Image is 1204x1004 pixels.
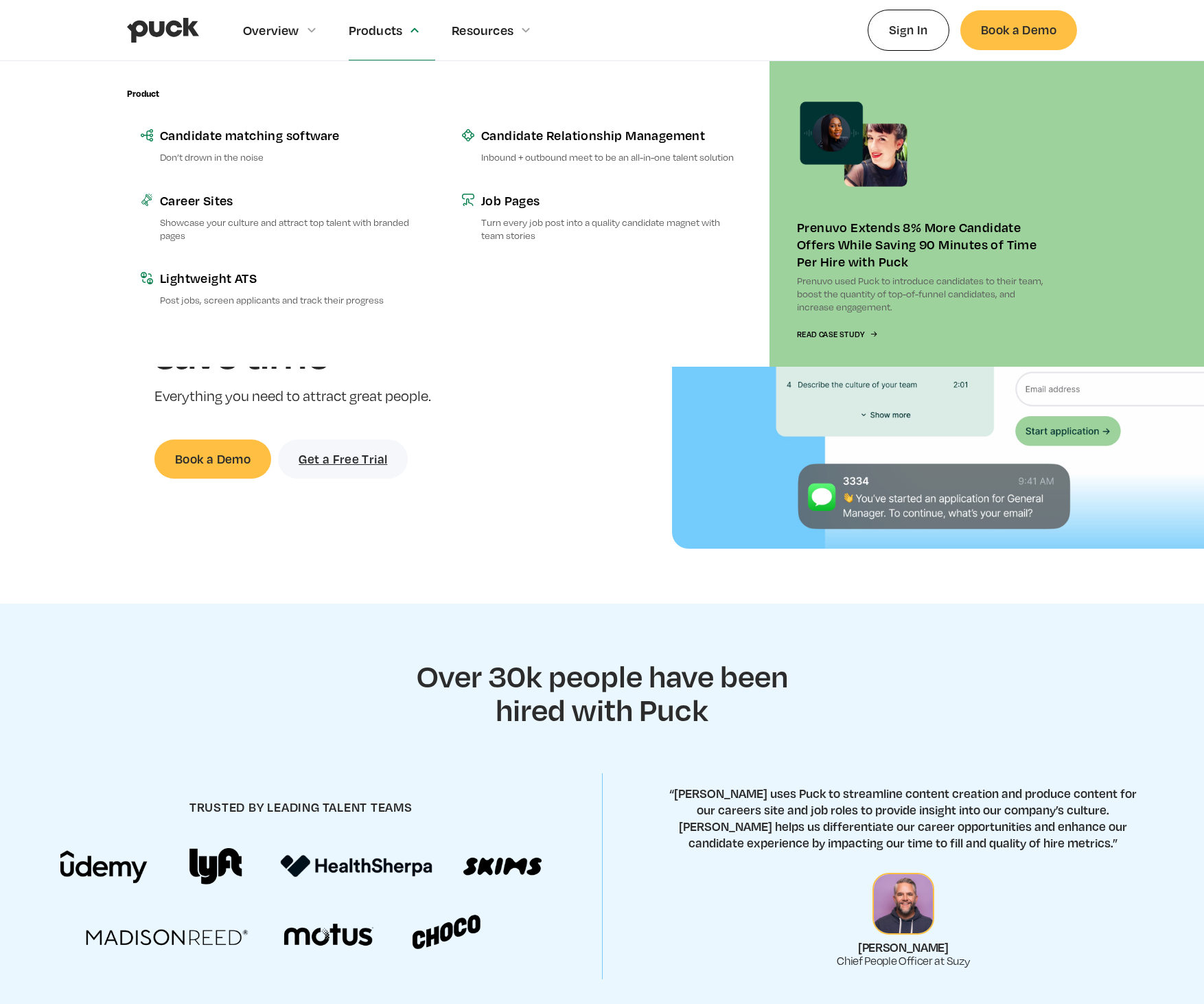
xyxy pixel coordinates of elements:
[278,440,408,479] a: Get a Free Trial
[452,23,513,38] div: Resources
[481,192,742,209] div: Job Pages
[797,218,1050,270] div: Prenuvo Extends 8% More Candidate Offers While Saving 90 Minutes of Time Per Hire with Puck
[858,940,949,955] div: [PERSON_NAME]
[448,113,756,177] a: Candidate Relationship ManagementInbound + outbound meet to be an all-in-one talent solution
[960,10,1077,49] a: Book a Demo
[797,274,1050,314] p: Prenuvo used Puck to introduce candidates to their team, boost the quantity of top-of-funnel cand...
[160,150,421,163] p: Don’t drown in the noise
[481,126,742,144] div: Candidate Relationship Management
[349,23,403,38] div: Products
[154,440,271,479] a: Book a Demo
[160,216,421,242] p: Showcase your culture and attract top talent with branded pages
[481,216,742,242] p: Turn every job post into a quality candidate magnet with team stories
[797,330,864,339] div: Read Case Study
[400,659,804,727] h2: Over 30k people have been hired with Puck
[448,178,756,255] a: Job PagesTurn every job post into a quality candidate magnet with team stories
[154,387,481,407] p: Everything you need to attract great people.
[189,799,413,815] h4: trusted by leading talent teams
[154,240,481,376] h1: Get quality candidates, and save time
[160,293,421,306] p: Post jobs, screen applicants and track their progress
[127,255,435,320] a: Lightweight ATSPost jobs, screen applicants and track their progress
[127,178,435,255] a: Career SitesShowcase your culture and attract top talent with branded pages
[662,785,1144,851] p: “[PERSON_NAME] uses Puck to streamline content creation and produce content for our careers site ...
[481,150,742,163] p: Inbound + outbound meet to be an all-in-one talent solution
[243,23,299,38] div: Overview
[160,192,421,209] div: Career Sites
[837,955,969,968] div: Chief People Officer at Suzy
[127,113,435,177] a: Candidate matching softwareDon’t drown in the noise
[769,61,1077,367] a: Prenuvo Extends 8% More Candidate Offers While Saving 90 Minutes of Time Per Hire with PuckPrenuv...
[127,89,159,99] div: Product
[160,126,421,144] div: Candidate matching software
[160,269,421,286] div: Lightweight ATS
[868,10,949,50] a: Sign In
